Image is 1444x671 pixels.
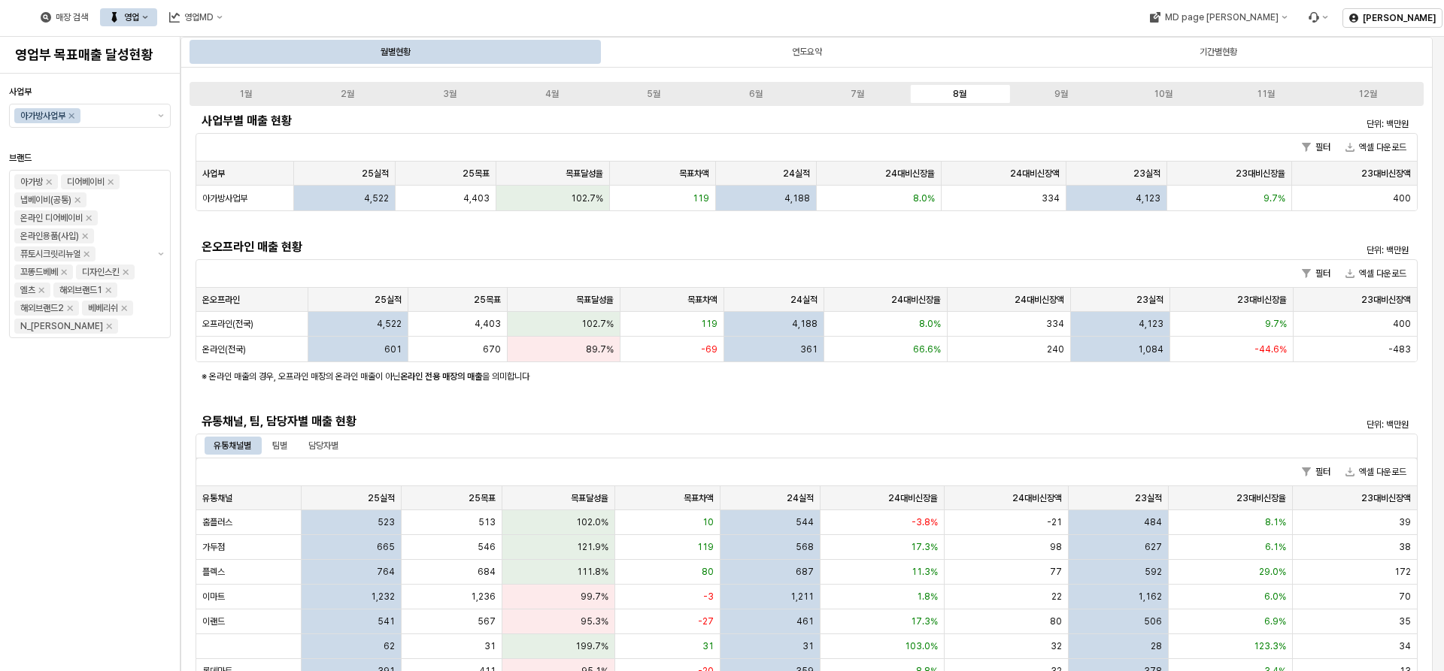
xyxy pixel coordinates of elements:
[341,89,354,99] div: 2월
[1136,192,1160,204] span: 4,123
[1393,318,1411,330] span: 400
[919,318,941,330] span: 8.0%
[1051,591,1062,603] span: 22
[1135,492,1162,504] span: 23실적
[1399,591,1411,603] span: 70
[1047,343,1064,355] span: 240
[1399,541,1411,553] span: 38
[202,492,232,504] span: 유통채널
[647,89,660,99] div: 5월
[787,492,814,504] span: 24실적
[684,492,714,504] span: 목표차액
[1259,566,1286,578] span: 29.0%
[953,89,966,99] div: 8월
[1164,12,1278,23] div: MD page [PERSON_NAME]
[693,192,709,204] span: 119
[400,371,482,382] strong: 온라인 전용 매장의 매출
[478,566,496,578] span: 684
[105,287,111,293] div: Remove 해외브랜드1
[576,294,614,306] span: 목표달성율
[792,43,822,61] div: 연도요약
[566,168,603,180] span: 목표달성율
[463,192,490,204] span: 4,403
[1237,294,1287,306] span: 23대비신장율
[152,104,170,127] button: 제안 사항 표시
[1047,516,1062,528] span: -21
[602,40,1011,64] div: 연도요약
[911,541,938,553] span: 17.3%
[912,566,938,578] span: 11.3%
[32,8,97,26] div: 매장 검색
[796,516,814,528] span: 544
[1050,541,1062,553] span: 98
[20,174,43,189] div: 아가방
[1145,566,1162,578] span: 592
[74,197,80,203] div: Remove 냅베이비(공통)
[702,640,714,652] span: 31
[371,591,395,603] span: 1,232
[15,47,165,62] h4: 영업부 목표매출 달성현황
[121,305,127,311] div: Remove 베베리쉬
[1138,591,1162,603] span: 1,162
[705,87,807,101] label: 6월
[1145,541,1162,553] span: 627
[377,566,395,578] span: 764
[202,516,232,528] span: 홈플러스
[1394,566,1411,578] span: 172
[796,615,814,627] span: 461
[20,264,58,280] div: 꼬똥드베베
[917,591,938,603] span: 1.8%
[202,318,253,330] span: 오프라인(전국)
[202,168,225,180] span: 사업부
[202,240,1106,255] h5: 온오프라인 매출 현황
[100,8,157,26] div: 영업
[191,40,599,64] div: 월별현황
[46,179,52,185] div: Remove 아가방
[679,168,709,180] span: 목표차액
[1138,343,1163,355] span: 1,084
[806,87,909,101] label: 7월
[1361,168,1411,180] span: 23대비신장액
[88,301,118,316] div: 베베리쉬
[1215,87,1317,101] label: 11월
[581,615,608,627] span: 95.3%
[180,37,1444,671] main: App Frame
[1316,87,1418,101] label: 12월
[1265,516,1286,528] span: 8.1%
[802,640,814,652] span: 31
[1140,8,1296,26] div: MD page 이동
[56,12,88,23] div: 매장 검색
[1399,640,1411,652] span: 34
[202,591,225,603] span: 이마트
[20,319,103,334] div: N_[PERSON_NAME]
[20,301,64,316] div: 해외브랜드2
[214,437,251,455] div: 유통채널별
[381,43,411,61] div: 월별현황
[483,343,501,355] span: 670
[475,318,501,330] span: 4,403
[1151,640,1162,652] span: 28
[1050,566,1062,578] span: 77
[272,437,287,455] div: 팀별
[891,294,941,306] span: 24대비신장율
[1144,615,1162,627] span: 506
[1358,89,1377,99] div: 12월
[1010,168,1060,180] span: 24대비신장액
[1014,40,1422,64] div: 기간별현황
[1042,192,1060,204] span: 334
[123,269,129,275] div: Remove 디자인스킨
[484,640,496,652] span: 31
[364,192,389,204] span: 4,522
[160,8,232,26] div: 영업MD
[82,264,120,280] div: 디자인스킨
[1265,318,1287,330] span: 9.7%
[749,89,763,99] div: 6월
[571,192,603,204] span: 102.7%
[152,171,170,337] button: 제안 사항 표시
[297,87,399,101] label: 2월
[1393,192,1411,204] span: 400
[1140,8,1296,26] button: MD page [PERSON_NAME]
[1139,318,1163,330] span: 4,123
[905,640,938,652] span: 103.0%
[384,640,395,652] span: 62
